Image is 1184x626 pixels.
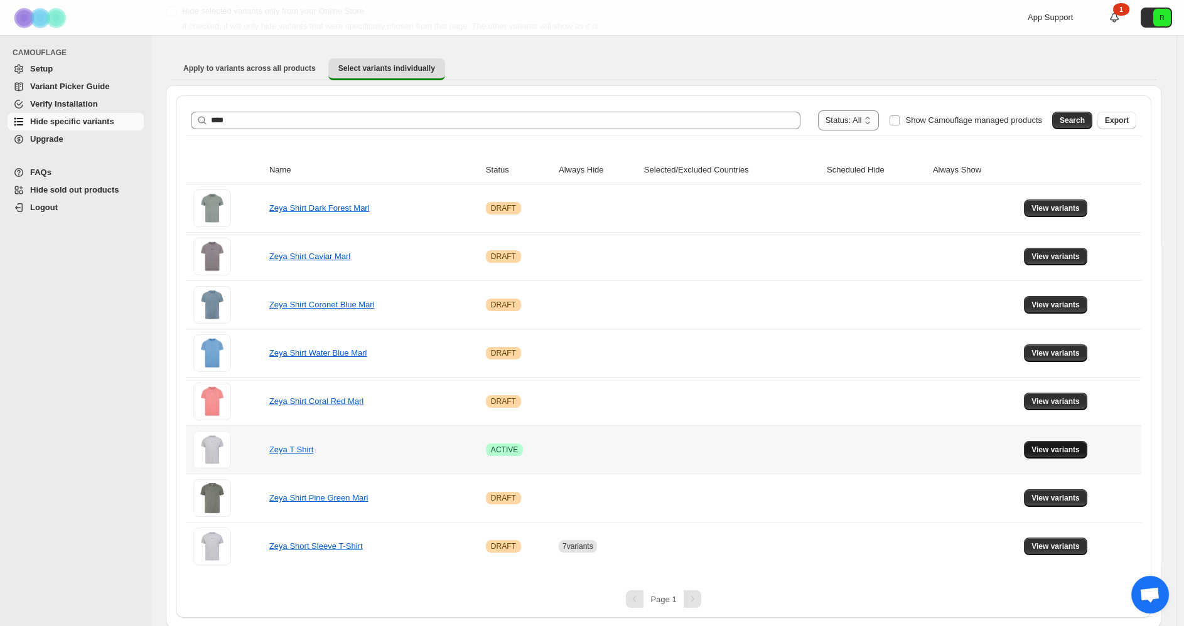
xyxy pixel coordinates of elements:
a: Zeya Shirt Dark Forest Marl [269,203,370,213]
span: View variants [1031,203,1080,213]
span: DRAFT [491,348,516,358]
a: FAQs [8,164,144,181]
a: Open chat [1131,576,1169,613]
button: View variants [1024,296,1087,314]
span: Hide specific variants [30,117,114,126]
button: Apply to variants across all products [173,58,326,78]
th: Always Hide [555,156,640,184]
span: Logout [30,203,58,212]
a: Upgrade [8,130,144,148]
nav: Pagination [186,590,1141,608]
a: Zeya Shirt Water Blue Marl [269,348,367,358]
th: Always Show [929,156,1020,184]
a: Zeya Shirt Pine Green Marl [269,493,369,502]
button: View variants [1024,489,1087,507]
button: View variants [1024,248,1087,265]
span: View variants [1031,396,1080,406]
span: Setup [30,64,53,73]
span: View variants [1031,541,1080,551]
span: Search [1060,115,1085,125]
span: Show Camouflage managed products [905,115,1042,125]
text: R [1160,14,1165,21]
button: View variants [1024,441,1087,459]
a: Zeya T Shirt [269,445,313,454]
span: Page 1 [650,595,676,604]
a: Zeya Shirt Caviar Marl [269,252,350,261]
a: 1 [1108,11,1121,24]
span: 7 variants [562,542,593,551]
span: View variants [1031,493,1080,503]
button: View variants [1024,393,1087,410]
span: DRAFT [491,493,516,503]
button: View variants [1024,199,1087,217]
span: App Support [1028,13,1073,22]
button: View variants [1024,344,1087,362]
a: Hide sold out products [8,181,144,199]
button: Search [1052,112,1092,129]
button: Export [1097,112,1136,129]
button: Select variants individually [328,58,445,80]
span: DRAFT [491,541,516,551]
a: Variant Picker Guide [8,78,144,95]
span: Hide sold out products [30,185,119,194]
a: Logout [8,199,144,216]
span: DRAFT [491,203,516,213]
span: View variants [1031,348,1080,358]
a: Hide specific variants [8,113,144,130]
button: Avatar with initials R [1141,8,1172,28]
th: Name [266,156,482,184]
span: Export [1105,115,1129,125]
a: Zeya Shirt Coral Red Marl [269,396,363,406]
span: Select variants individually [338,63,435,73]
span: Variant Picker Guide [30,82,109,91]
th: Scheduled Hide [823,156,929,184]
a: Zeya Shirt Coronet Blue Marl [269,300,375,309]
span: FAQs [30,167,51,177]
div: 1 [1113,3,1129,16]
a: Setup [8,60,144,78]
span: View variants [1031,445,1080,455]
span: DRAFT [491,396,516,406]
button: View variants [1024,538,1087,555]
span: Avatar with initials R [1153,9,1171,26]
span: Apply to variants across all products [183,63,316,73]
th: Status [482,156,555,184]
span: View variants [1031,300,1080,310]
span: Upgrade [30,134,63,144]
a: Zeya Short Sleeve T-Shirt [269,541,363,551]
span: DRAFT [491,252,516,262]
span: View variants [1031,252,1080,262]
a: Verify Installation [8,95,144,113]
th: Selected/Excluded Countries [640,156,823,184]
span: DRAFT [491,300,516,310]
span: CAMOUFLAGE [13,48,144,58]
span: ACTIVE [491,445,518,455]
img: Camouflage [10,1,73,35]
span: Verify Installation [30,99,98,109]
